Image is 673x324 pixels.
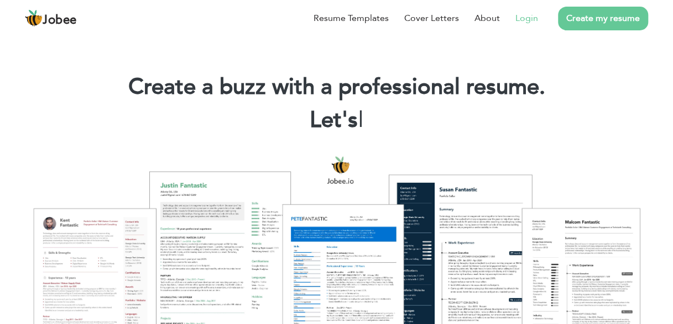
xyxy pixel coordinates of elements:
[25,9,43,27] img: jobee.io
[314,12,389,25] a: Resume Templates
[17,106,656,135] h2: Let's
[25,9,77,27] a: Jobee
[43,14,77,26] span: Jobee
[17,73,656,102] h1: Create a buzz with a professional resume.
[474,12,500,25] a: About
[358,105,363,135] span: |
[558,7,648,30] a: Create my resume
[404,12,459,25] a: Cover Letters
[515,12,538,25] a: Login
